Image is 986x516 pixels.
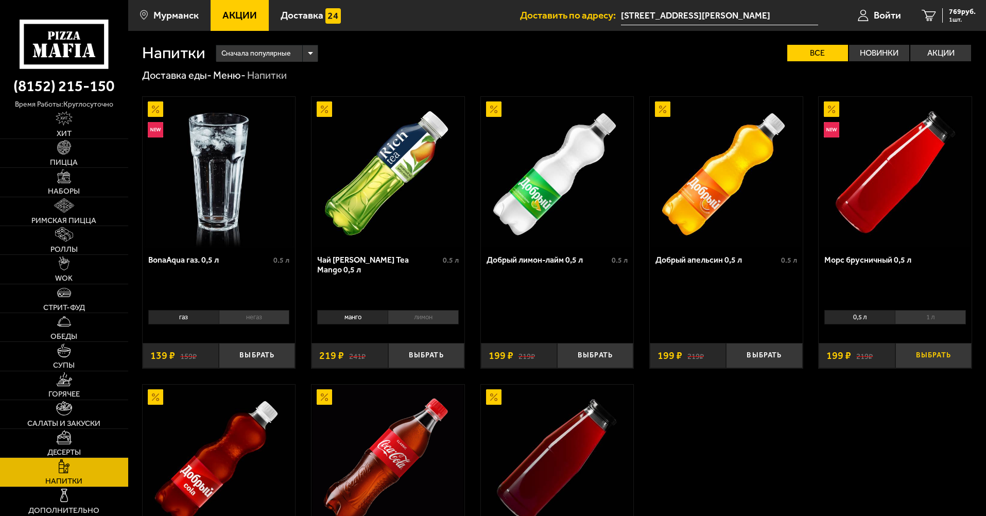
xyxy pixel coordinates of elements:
div: BonaAqua газ. 0,5 л [148,255,271,265]
span: Войти [874,10,901,20]
button: Выбрать [388,343,464,368]
label: Все [787,45,848,61]
span: Горячее [48,390,80,398]
li: 0,5 л [824,310,895,324]
img: Акционный [655,101,670,117]
a: АкционныйДобрый лимон-лайм 0,5 л [481,97,634,247]
span: 199 ₽ [658,351,682,361]
li: негаз [219,310,290,324]
img: Новинка [824,122,839,137]
span: Супы [53,362,75,369]
img: Новинка [148,122,163,137]
span: 199 ₽ [489,351,513,361]
span: Доставить по адресу: [520,10,621,20]
img: Акционный [148,101,163,117]
span: 0.5 л [612,256,628,265]
img: Акционный [317,101,332,117]
s: 219 ₽ [518,351,535,361]
a: АкционныйДобрый апельсин 0,5 л [650,97,803,247]
img: 15daf4d41897b9f0e9f617042186c801.svg [325,8,341,24]
div: 0 [819,306,972,335]
span: 139 ₽ [150,351,175,361]
button: Выбрать [219,343,295,368]
img: Акционный [148,389,163,405]
img: Чай Rich Green Tea Mango 0,5 л [313,97,463,247]
a: Доставка еды- [142,69,212,81]
s: 219 ₽ [856,351,873,361]
li: лимон [388,310,459,324]
span: Акции [222,10,257,20]
label: Акции [910,45,971,61]
span: Обеды [50,333,77,340]
span: 1 шт. [949,16,976,23]
img: Добрый апельсин 0,5 л [651,97,801,247]
div: Добрый апельсин 0,5 л [655,255,779,265]
span: 0.5 л [273,256,289,265]
img: BonaAqua газ. 0,5 л [144,97,294,247]
span: Пицца [50,159,78,166]
span: Стрит-фуд [43,304,85,312]
div: Напитки [247,69,287,82]
s: 219 ₽ [687,351,704,361]
img: Акционный [486,101,501,117]
span: Римская пицца [31,217,96,225]
li: 1 л [895,310,966,324]
input: Ваш адрес доставки [621,6,818,25]
img: Акционный [317,389,332,405]
button: Выбрать [895,343,972,368]
span: Мурманск [153,10,199,20]
div: 0 [143,306,296,335]
div: 0 [312,306,464,335]
s: 241 ₽ [349,351,366,361]
span: Салаты и закуски [27,420,100,427]
img: Акционный [824,101,839,117]
label: Новинки [849,45,910,61]
button: Выбрать [557,343,633,368]
div: Морс брусничный 0,5 л [824,255,963,265]
a: АкционныйЧай Rich Green Tea Mango 0,5 л [312,97,464,247]
span: Напитки [45,477,82,485]
span: Наборы [48,187,80,195]
div: Чай [PERSON_NAME] Tea Mango 0,5 л [317,255,440,274]
span: 199 ₽ [826,351,851,361]
span: 769 руб. [949,8,976,15]
span: Доставка [281,10,323,20]
span: Роллы [50,246,78,253]
h1: Напитки [142,45,205,61]
span: Сначала популярные [221,44,290,63]
a: Меню- [213,69,246,81]
li: газ [148,310,219,324]
span: 0.5 л [443,256,459,265]
s: 159 ₽ [180,351,197,361]
img: Добрый лимон-лайм 0,5 л [482,97,632,247]
span: Дополнительно [28,507,99,514]
img: Морс брусничный 0,5 л [820,97,971,247]
span: WOK [55,274,73,282]
span: 219 ₽ [319,351,344,361]
li: манго [317,310,388,324]
a: АкционныйНовинкаBonaAqua газ. 0,5 л [143,97,296,247]
span: Хит [57,130,72,137]
img: Акционный [486,389,501,405]
span: Мурманск, улица Алексея Хлобыстова, 15, подъезд 8 [621,6,818,25]
div: Добрый лимон-лайм 0,5 л [487,255,610,265]
button: Выбрать [726,343,802,368]
span: 0.5 л [781,256,797,265]
span: Десерты [47,449,81,456]
a: АкционныйНовинкаМорс брусничный 0,5 л [819,97,972,247]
